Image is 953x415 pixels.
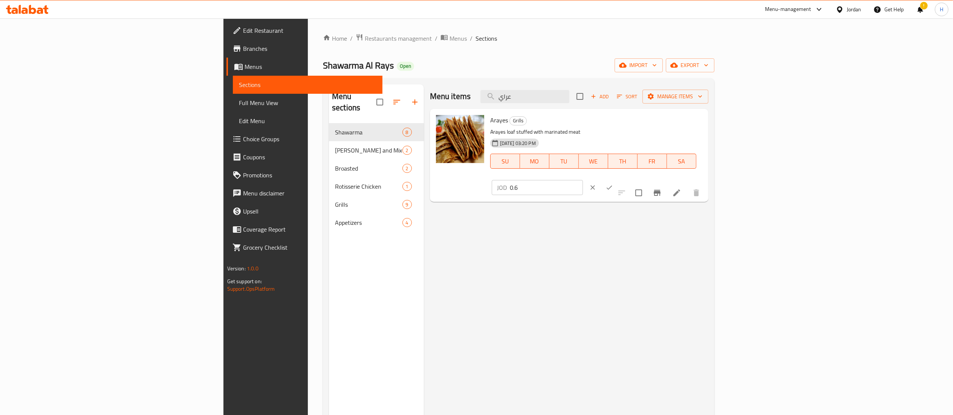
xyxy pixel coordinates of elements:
[490,154,520,169] button: SU
[615,58,663,72] button: import
[480,90,569,103] input: search
[329,195,424,214] div: Grills9
[227,264,246,273] span: Version:
[226,238,382,256] a: Grocery Checklist
[388,93,406,111] span: Sort sections
[402,146,412,155] div: items
[648,184,666,202] button: Branch-specific-item
[590,92,610,101] span: Add
[245,62,376,71] span: Menus
[847,5,861,14] div: Jordan
[365,34,432,43] span: Restaurants management
[226,58,382,76] a: Menus
[470,34,473,43] li: /
[549,154,579,169] button: TU
[402,164,412,173] div: items
[436,115,484,163] img: Arayes
[356,34,432,43] a: Restaurants management
[641,156,664,167] span: FR
[402,218,412,227] div: items
[226,130,382,148] a: Choice Groups
[335,146,402,155] span: [PERSON_NAME] and Mix
[509,116,527,125] div: Grills
[403,147,411,154] span: 2
[227,276,262,286] span: Get support on:
[494,156,517,167] span: SU
[243,26,376,35] span: Edit Restaurant
[329,120,424,235] nav: Menu sections
[601,179,618,196] button: ok
[243,44,376,53] span: Branches
[335,200,402,209] span: Grills
[497,140,539,147] span: [DATE] 03:20 PM
[329,141,424,159] div: [PERSON_NAME] and Mix2
[510,180,583,195] input: Please enter price
[239,80,376,89] span: Sections
[335,218,402,227] div: Appetizers
[397,62,414,71] div: Open
[611,156,635,167] span: TH
[403,165,411,172] span: 2
[552,156,576,167] span: TU
[335,182,402,191] div: Rotisserie Chicken
[335,128,402,137] span: Shawarma
[476,34,497,43] span: Sections
[402,182,412,191] div: items
[233,76,382,94] a: Sections
[329,159,424,177] div: Broasted2
[243,153,376,162] span: Coupons
[403,183,411,190] span: 1
[397,63,414,69] span: Open
[226,202,382,220] a: Upsell
[239,116,376,125] span: Edit Menu
[621,61,657,70] span: import
[490,114,508,126] span: Arayes
[584,179,601,196] button: clear
[226,148,382,166] a: Coupons
[402,128,412,137] div: items
[226,166,382,184] a: Promotions
[335,146,402,155] div: Sidor Shawarma and Mix
[430,91,471,102] h2: Menu items
[582,156,605,167] span: WE
[243,207,376,216] span: Upsell
[642,90,708,104] button: Manage items
[329,123,424,141] div: Shawarma8
[608,154,638,169] button: TH
[403,219,411,226] span: 4
[940,5,943,14] span: H
[588,91,612,102] button: Add
[372,94,388,110] span: Select all sections
[226,40,382,58] a: Branches
[510,116,526,125] span: Grills
[406,93,424,111] button: Add section
[450,34,467,43] span: Menus
[672,61,708,70] span: export
[588,91,612,102] span: Add item
[520,154,549,169] button: MO
[638,154,667,169] button: FR
[247,264,259,273] span: 1.0.0
[243,225,376,234] span: Coverage Report
[243,134,376,143] span: Choice Groups
[243,243,376,252] span: Grocery Checklist
[329,177,424,195] div: Rotisserie Chicken1
[329,214,424,232] div: Appetizers4
[323,34,714,43] nav: breadcrumb
[335,164,402,173] span: Broasted
[667,154,696,169] button: SA
[233,94,382,112] a: Full Menu View
[441,34,467,43] a: Menus
[579,154,608,169] button: WE
[666,58,714,72] button: export
[672,188,681,197] a: Edit menu item
[435,34,437,43] li: /
[497,183,507,192] p: JOD
[226,21,382,40] a: Edit Restaurant
[617,92,638,101] span: Sort
[227,284,275,294] a: Support.OpsPlatform
[615,91,639,102] button: Sort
